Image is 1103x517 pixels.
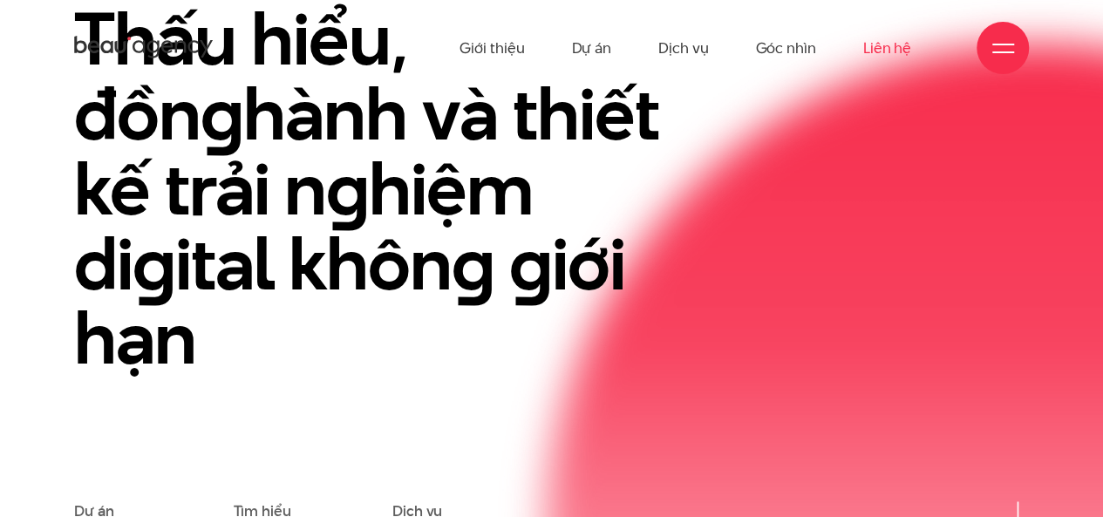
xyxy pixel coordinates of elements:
[509,213,552,315] en: g
[201,63,243,165] en: g
[452,213,494,315] en: g
[133,213,175,315] en: g
[74,2,702,376] h1: Thấu hiểu, đồn hành và thiết kế trải n hiệm di ital khôn iới hạn
[326,138,369,240] en: g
